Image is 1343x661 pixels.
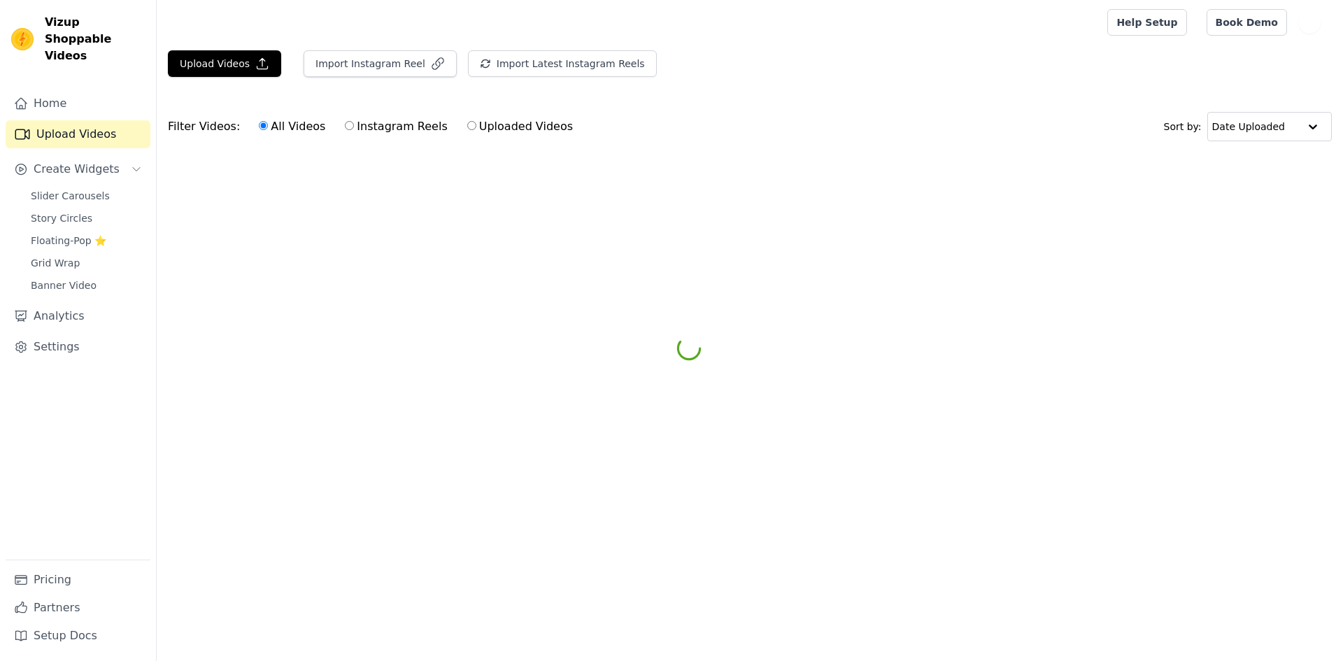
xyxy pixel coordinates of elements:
[31,278,97,292] span: Banner Video
[467,118,574,136] label: Uploaded Videos
[34,161,120,178] span: Create Widgets
[6,594,150,622] a: Partners
[168,50,281,77] button: Upload Videos
[22,276,150,295] a: Banner Video
[22,231,150,250] a: Floating-Pop ⭐
[1207,9,1287,36] a: Book Demo
[258,118,326,136] label: All Videos
[22,208,150,228] a: Story Circles
[1164,112,1333,141] div: Sort by:
[31,211,92,225] span: Story Circles
[6,302,150,330] a: Analytics
[31,189,110,203] span: Slider Carousels
[31,234,106,248] span: Floating-Pop ⭐
[45,14,145,64] span: Vizup Shoppable Videos
[22,253,150,273] a: Grid Wrap
[345,121,354,130] input: Instagram Reels
[1107,9,1186,36] a: Help Setup
[11,28,34,50] img: Vizup
[6,90,150,118] a: Home
[6,333,150,361] a: Settings
[6,120,150,148] a: Upload Videos
[6,566,150,594] a: Pricing
[6,622,150,650] a: Setup Docs
[168,111,581,143] div: Filter Videos:
[304,50,457,77] button: Import Instagram Reel
[259,121,268,130] input: All Videos
[31,256,80,270] span: Grid Wrap
[468,50,657,77] button: Import Latest Instagram Reels
[344,118,448,136] label: Instagram Reels
[6,155,150,183] button: Create Widgets
[467,121,476,130] input: Uploaded Videos
[22,186,150,206] a: Slider Carousels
